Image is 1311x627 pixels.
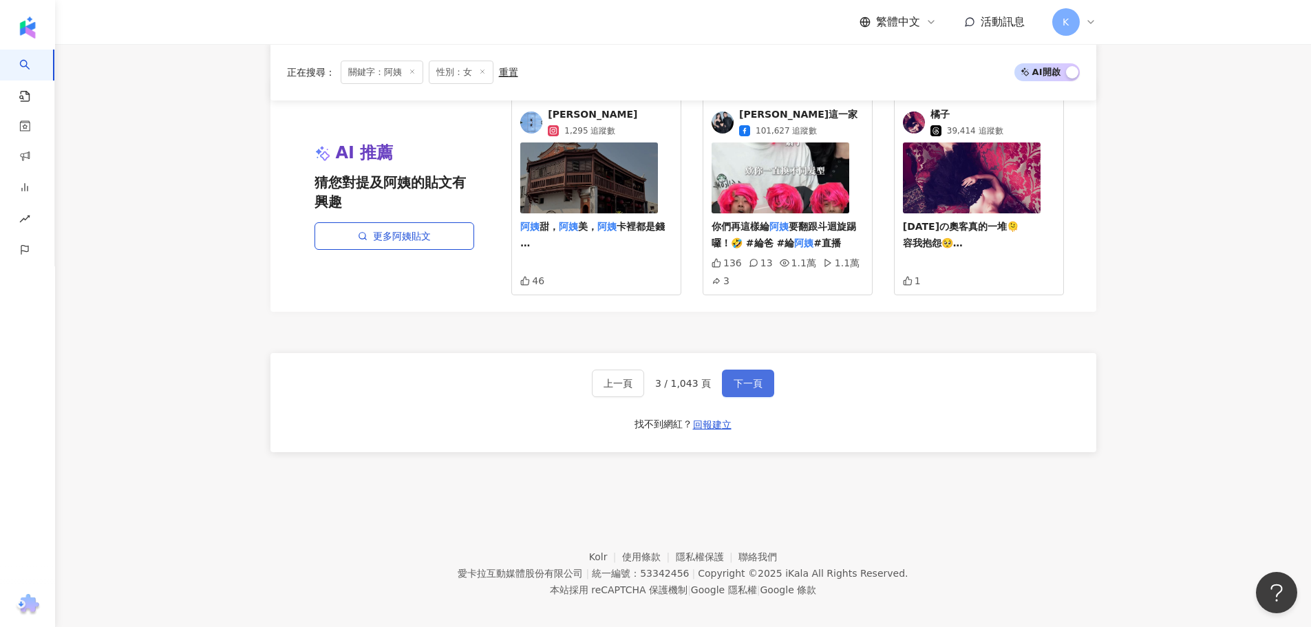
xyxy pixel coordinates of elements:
[756,125,817,137] span: 101,627 追蹤數
[722,370,774,397] button: 下一頁
[520,108,672,137] a: KOL Avatar[PERSON_NAME]1,295 追蹤數
[688,584,691,595] span: |
[589,551,622,562] a: Kolr
[336,142,394,165] span: AI 推薦
[712,108,864,137] a: KOL Avatar[PERSON_NAME]這一家101,627 追蹤數
[597,221,617,232] mark: 阿姨
[550,582,816,598] span: 本站採用 reCAPTCHA 保護機制
[712,221,769,232] span: 你們再這樣綸
[693,419,732,430] span: 回報建立
[315,173,474,211] span: 猜您對提及阿姨的貼文有興趣
[903,111,925,134] img: KOL Avatar
[692,414,732,436] button: 回報建立
[586,568,589,579] span: |
[698,568,908,579] div: Copyright © 2025 All Rights Reserved.
[981,15,1025,28] span: 活動訊息
[780,257,816,268] div: 1.1萬
[315,222,474,250] a: 更多阿姨貼文
[17,17,39,39] img: logo icon
[712,275,729,286] div: 3
[1256,572,1297,613] iframe: Help Scout Beacon - Open
[691,584,757,595] a: Google 隱私權
[757,584,760,595] span: |
[813,237,841,248] span: #直播
[604,378,632,389] span: 上一頁
[769,221,789,232] mark: 阿姨
[734,378,763,389] span: 下一頁
[548,108,637,122] span: [PERSON_NAME]
[712,221,856,248] span: 要翻跟斗迴旋踢囉！🤣 #綸爸 #綸
[823,257,860,268] div: 1.1萬
[520,111,542,134] img: KOL Avatar
[655,378,711,389] span: 3 / 1,043 頁
[540,221,559,232] span: 甜，
[622,551,676,562] a: 使用條款
[592,370,644,397] button: 上一頁
[635,418,692,432] div: 找不到網紅？
[499,67,518,78] div: 重置
[1063,14,1069,30] span: K
[429,61,493,84] span: 性別：女
[947,125,1003,137] span: 39,414 追蹤數
[749,257,773,268] div: 13
[14,594,41,616] img: chrome extension
[876,14,920,30] span: 繁體中文
[559,221,578,232] mark: 阿姨
[341,61,423,84] span: 關鍵字：阿姨
[785,568,809,579] a: iKala
[903,275,921,286] div: 1
[19,205,30,236] span: rise
[712,257,742,268] div: 136
[712,111,734,134] img: KOL Avatar
[578,221,597,232] span: 美，
[520,275,544,286] div: 46
[930,108,1003,122] span: 橘子
[739,108,857,122] span: [PERSON_NAME]這一家
[19,50,47,103] a: search
[903,221,1019,298] span: [DATE]の奧客真的一堆🫠 容我抱怨🥺 第一位： 這位
[760,584,816,595] a: Google 條款
[738,551,777,562] a: 聯絡我們
[692,568,695,579] span: |
[564,125,615,137] span: 1,295 追蹤數
[458,568,583,579] div: 愛卡拉互動媒體股份有限公司
[903,108,1055,137] a: KOL Avatar橘子39,414 追蹤數
[676,551,739,562] a: 隱私權保護
[520,221,540,232] mark: 阿姨
[287,67,335,78] span: 正在搜尋 ：
[592,568,689,579] div: 統一編號：53342456
[794,237,813,248] mark: 阿姨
